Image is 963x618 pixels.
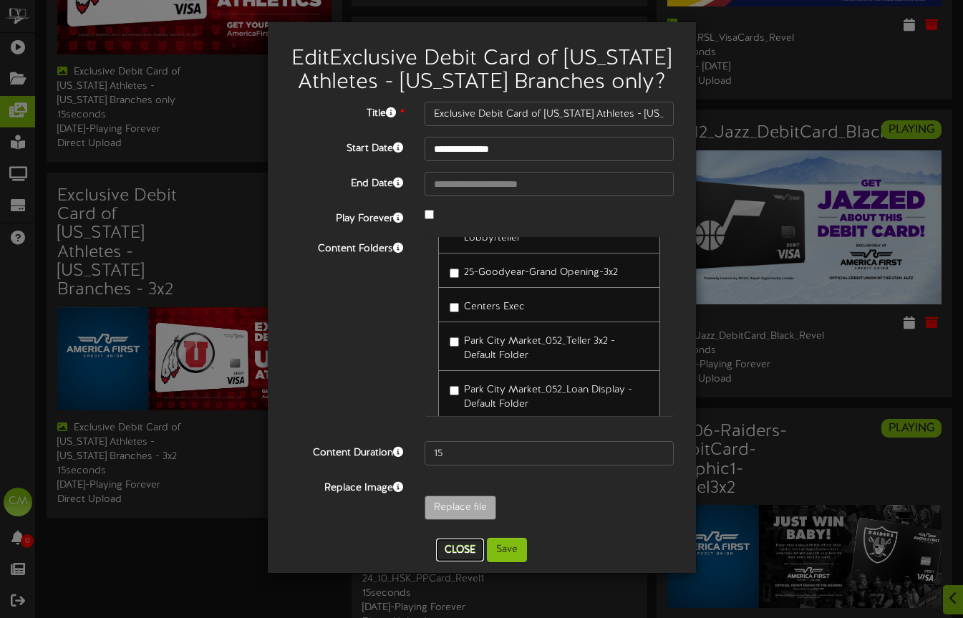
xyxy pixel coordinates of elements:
[464,267,618,278] span: 25-Goodyear-Grand Opening-3x2
[464,385,632,410] span: Park City Market_052_Loan Display - Default Folder
[450,337,459,347] input: Park City Market_052_Teller 3x2 - Default Folder
[279,476,414,496] label: Replace Image
[464,301,525,312] span: Centers Exec
[425,441,674,465] input: 15
[279,441,414,460] label: Content Duration
[279,237,414,256] label: Content Folders
[450,269,459,278] input: 25-Goodyear-Grand Opening-3x2
[425,102,674,126] input: Title
[279,102,414,121] label: Title
[279,207,414,226] label: Play Forever
[279,172,414,191] label: End Date
[289,47,674,95] h2: Edit Exclusive Debit Card of [US_STATE] Athletes - [US_STATE] Branches only ?
[464,336,615,361] span: Park City Market_052_Teller 3x2 - Default Folder
[279,137,414,156] label: Start Date
[450,303,459,312] input: Centers Exec
[487,538,527,562] button: Save
[436,539,484,561] button: Close
[450,386,459,395] input: Park City Market_052_Loan Display - Default Folder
